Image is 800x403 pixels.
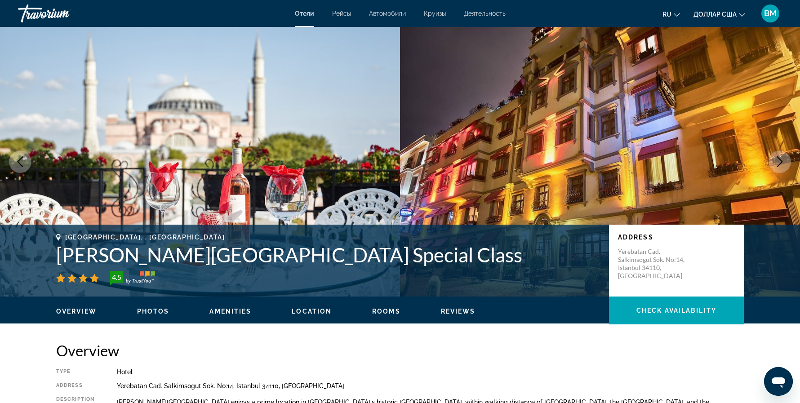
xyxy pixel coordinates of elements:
[117,368,744,376] div: Hotel
[609,297,744,324] button: Check Availability
[372,308,400,315] span: Rooms
[372,307,400,315] button: Rooms
[369,10,406,17] a: Автомобили
[662,8,680,21] button: Изменить язык
[56,368,94,376] div: Type
[662,11,671,18] font: ru
[759,4,782,23] button: Меню пользователя
[56,308,97,315] span: Overview
[292,307,332,315] button: Location
[295,10,314,17] a: Отели
[137,307,169,315] button: Photos
[56,341,744,359] h2: Overview
[56,382,94,390] div: Address
[693,11,737,18] font: доллар США
[56,307,97,315] button: Overview
[9,151,31,173] button: Previous image
[464,10,506,17] a: Деятельность
[332,10,351,17] a: Рейсы
[209,307,251,315] button: Amenities
[764,9,777,18] font: ВМ
[292,308,332,315] span: Location
[693,8,745,21] button: Изменить валюту
[209,308,251,315] span: Amenities
[56,243,600,266] h1: [PERSON_NAME][GEOGRAPHIC_DATA] Special Class
[764,367,793,396] iframe: Кнопка запуска окна обмена сообщениями
[107,272,125,283] div: 4.5
[110,271,155,285] img: trustyou-badge-hor.svg
[137,308,169,315] span: Photos
[441,307,476,315] button: Reviews
[618,234,735,241] p: Address
[636,307,716,314] span: Check Availability
[618,248,690,280] p: Yerebatan Cad. Salkimsogut Sok. No:14, Istanbul 34110, [GEOGRAPHIC_DATA]
[65,234,225,241] span: [GEOGRAPHIC_DATA], , [GEOGRAPHIC_DATA]
[117,382,744,390] div: Yerebatan Cad. Salkimsogut Sok. No:14, Istanbul 34110, [GEOGRAPHIC_DATA]
[441,308,476,315] span: Reviews
[18,2,108,25] a: Травориум
[424,10,446,17] a: Круизы
[769,151,791,173] button: Next image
